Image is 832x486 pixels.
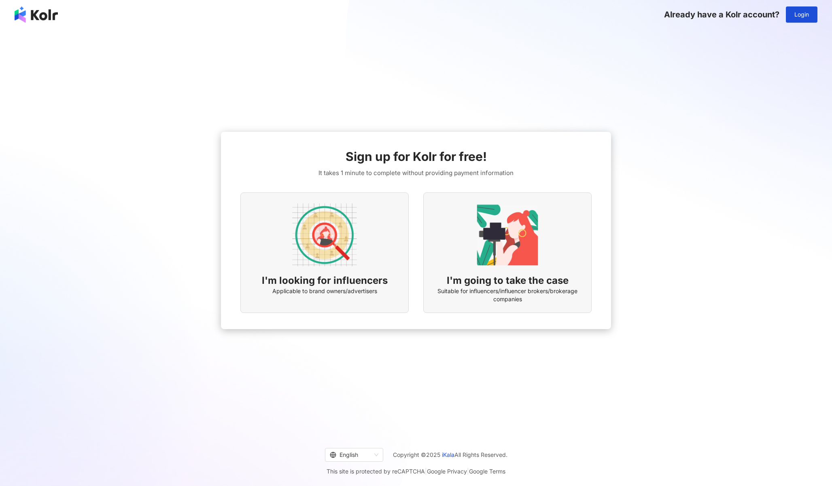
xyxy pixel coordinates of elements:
[330,448,371,461] div: English
[786,6,817,23] button: Login
[467,468,469,475] span: |
[469,468,505,475] a: Google Terms
[318,168,514,178] span: It takes 1 minute to complete without providing payment information
[393,450,507,460] span: Copyright © 2025 All Rights Reserved.
[442,451,454,458] a: iKala
[346,148,487,165] span: Sign up for Kolr for free!
[272,287,377,295] span: Applicable to brand owners/advertisers
[433,287,582,303] span: Suitable for influencers/influencer brokers/brokerage companies
[794,11,809,18] span: Login
[664,10,779,19] span: Already have a Kolr account?
[292,203,357,267] img: AD identity option
[262,274,388,287] span: I'm looking for influencers
[447,274,569,287] span: I'm going to take the case
[425,468,427,475] span: |
[15,6,58,23] img: logo
[327,467,505,476] span: This site is protected by reCAPTCHA
[427,468,467,475] a: Google Privacy
[475,203,540,267] img: KOL identity option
